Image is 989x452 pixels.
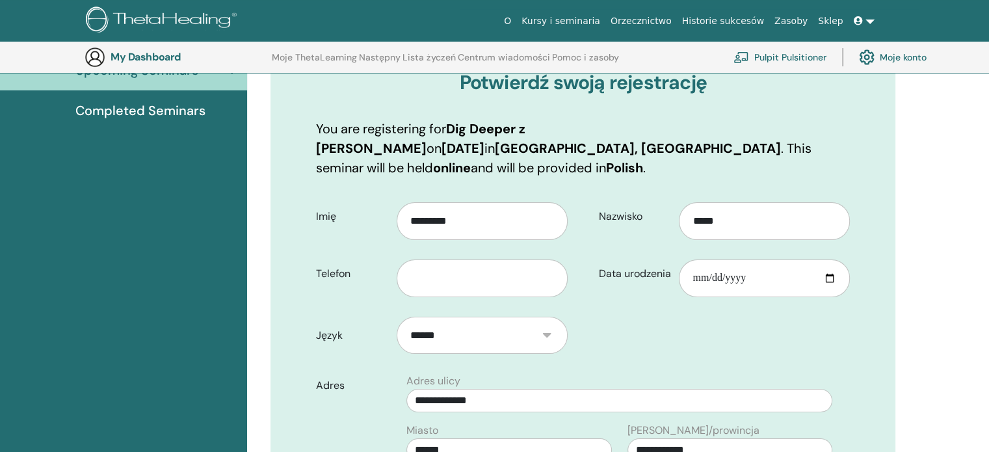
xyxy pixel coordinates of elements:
a: O [499,9,516,33]
a: Moje ThetaLearning [272,52,357,73]
a: Orzecznictwo [605,9,677,33]
label: Telefon [306,261,397,286]
b: online [433,159,471,176]
a: Następny [359,52,401,73]
label: [PERSON_NAME]/prowincja [627,423,759,438]
a: Zasoby [769,9,813,33]
img: logo.png [86,7,241,36]
h3: Potwierdź swoją rejestrację [316,71,850,94]
b: Dig Deeper z [PERSON_NAME] [316,120,525,157]
img: generic-user-icon.jpg [85,47,105,68]
a: Pulpit Pulsitioner [733,43,826,72]
label: Data urodzenia [589,261,679,286]
label: Adres ulicy [406,373,460,389]
a: Lista życzeń [402,52,456,73]
a: Historie sukcesów [677,9,769,33]
b: Polish [606,159,643,176]
span: Completed Seminars [75,101,205,120]
img: cog.svg [859,46,875,68]
a: Kursy i seminaria [516,9,605,33]
b: [GEOGRAPHIC_DATA], [GEOGRAPHIC_DATA] [495,140,781,157]
label: Adres [306,373,399,398]
p: You are registering for on in . This seminar will be held and will be provided in . [316,119,850,178]
img: chalkboard-teacher.svg [733,51,749,63]
a: Centrum wiadomości [458,52,550,73]
a: Pomoc i zasoby [552,52,619,73]
b: [DATE] [442,140,484,157]
label: Język [306,323,397,348]
a: Moje konto [859,43,927,72]
label: Nazwisko [589,204,679,229]
h3: My Dashboard [111,51,241,63]
label: Imię [306,204,397,229]
a: Sklep [813,9,848,33]
label: Miasto [406,423,438,438]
